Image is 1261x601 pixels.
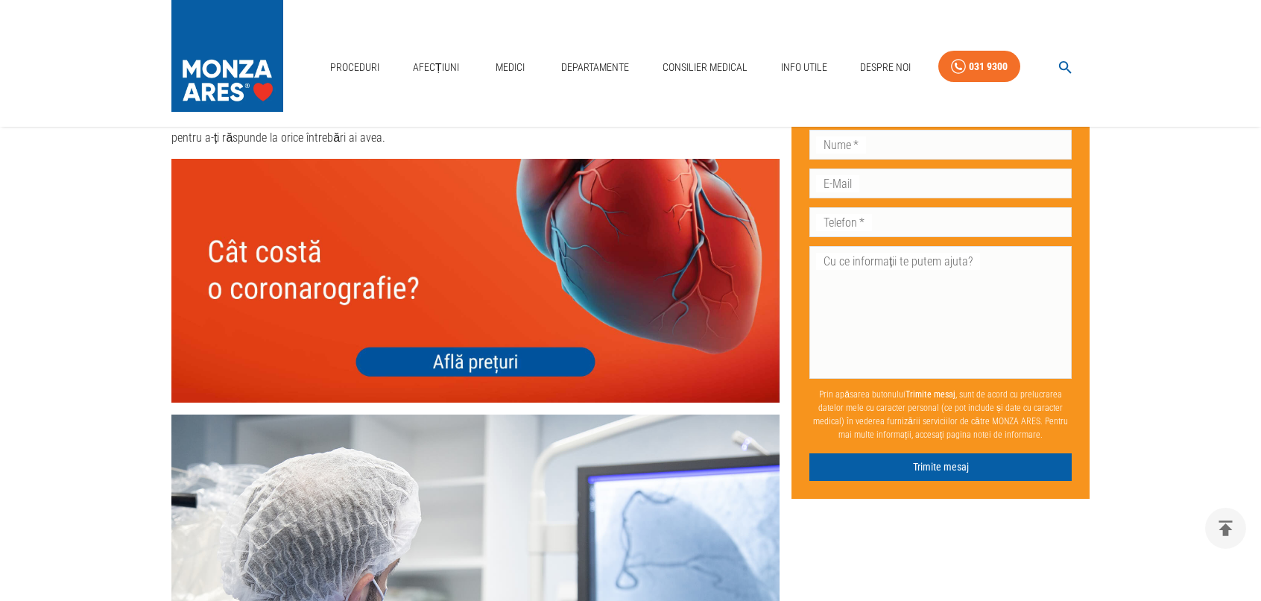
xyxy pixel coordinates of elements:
[407,52,465,83] a: Afecțiuni
[657,52,753,83] a: Consilier Medical
[1205,508,1246,549] button: delete
[775,52,833,83] a: Info Utile
[486,52,534,83] a: Medici
[906,389,955,400] b: Trimite mesaj
[809,453,1072,481] button: Trimite mesaj
[854,52,917,83] a: Despre Noi
[809,382,1072,447] p: Prin apăsarea butonului , sunt de acord cu prelucrarea datelor mele cu caracter personal (ce pot ...
[969,57,1008,76] div: 031 9300
[938,51,1020,83] a: 031 9300
[171,159,780,402] img: Pret coronarografie
[324,52,385,83] a: Proceduri
[555,52,635,83] a: Departamente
